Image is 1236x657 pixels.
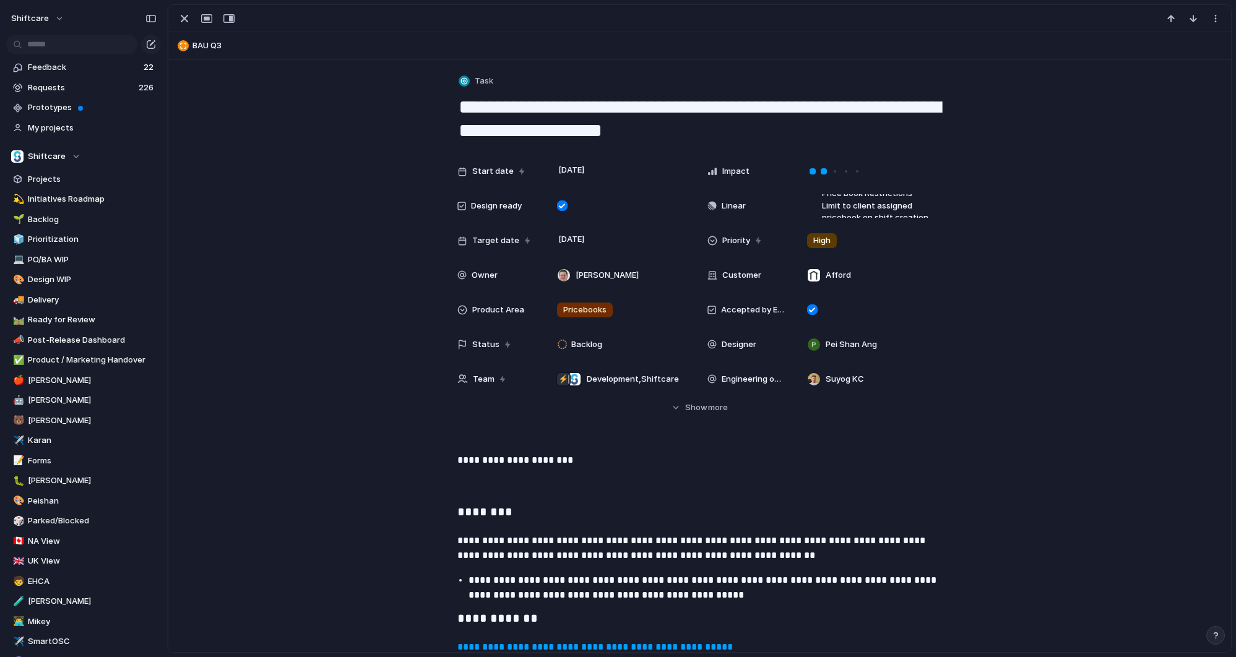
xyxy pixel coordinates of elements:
button: 🐛 [11,474,24,487]
div: ✈️ [13,635,22,649]
span: 226 [139,82,156,94]
a: 🎨Design WIP [6,270,161,289]
a: 🇨🇦NA View [6,532,161,551]
a: 🎲Parked/Blocked [6,512,161,530]
button: 💻 [11,254,24,266]
span: SmartOSC [28,635,157,648]
div: 🧊Prioritization [6,230,161,249]
span: Start date [472,165,514,178]
span: Design ready [471,200,522,212]
span: EHCA [28,575,157,588]
div: 🎨 [13,494,22,508]
span: Requests [28,82,135,94]
a: 💫Initiatives Roadmap [6,190,161,208]
span: PO/BA WIP [28,254,157,266]
a: 💻PO/BA WIP [6,251,161,269]
div: 👨‍💻 [13,614,22,629]
a: Feedback22 [6,58,161,77]
button: ✅ [11,354,24,366]
div: 📝 [13,453,22,468]
button: Showmore [457,397,943,419]
a: 🎨Peishan [6,492,161,510]
div: 🧒EHCA [6,572,161,591]
span: [PERSON_NAME] [28,414,157,427]
button: 🍎 [11,374,24,387]
span: Prioritization [28,233,157,246]
button: 🚚 [11,294,24,306]
div: 🇬🇧 [13,554,22,569]
a: Requests226 [6,79,161,97]
span: UK View [28,555,157,567]
button: 📣 [11,334,24,346]
a: 🚚Delivery [6,291,161,309]
div: 💫 [13,192,22,207]
button: 👨‍💻 [11,616,24,628]
span: Pricebooks [563,304,607,316]
div: 🧒 [13,574,22,588]
span: [DATE] [555,163,588,178]
button: 🎲 [11,515,24,527]
button: ✈️ [11,434,24,447]
span: Team [473,373,495,385]
button: 🧊 [11,233,24,246]
span: Suyog KC [826,373,864,385]
span: Development , Shiftcare [587,373,679,385]
span: Forms [28,455,157,467]
span: [PERSON_NAME] [28,394,157,406]
span: Feedback [28,61,140,74]
a: 🛤️Ready for Review [6,311,161,329]
div: 🐛 [13,474,22,488]
span: Product Area [472,304,524,316]
button: 💫 [11,193,24,205]
span: Linear [722,200,746,212]
div: 🎨 [13,273,22,287]
div: 🤖[PERSON_NAME] [6,391,161,410]
span: Shiftcare [28,150,66,163]
div: ✈️Karan [6,431,161,450]
span: Ready for Review [28,314,157,326]
a: Projects [6,170,161,189]
button: Task [456,72,497,90]
span: Initiatives Roadmap [28,193,157,205]
a: 🍎[PERSON_NAME] [6,371,161,390]
span: Product / Marketing Handover [28,354,157,366]
button: 🇬🇧 [11,555,24,567]
span: Parked/Blocked [28,515,157,527]
button: 🎨 [11,273,24,286]
span: Priority [722,234,750,247]
button: BAU Q3 [174,36,1225,56]
span: Post-Release Dashboard [28,334,157,346]
button: 🛤️ [11,314,24,326]
button: 🐻 [11,414,24,427]
span: Engineering owner [722,373,787,385]
span: Status [472,338,499,351]
a: Prototypes [6,98,161,117]
div: 📣 [13,333,22,347]
div: 💻 [13,252,22,267]
div: ✅ [13,353,22,367]
span: Backlog [571,338,602,351]
button: 🧪 [11,595,24,608]
div: ✈️SmartOSC [6,632,161,651]
span: Customer [722,269,761,281]
button: 🌱 [11,213,24,226]
span: Prototypes [28,101,157,114]
a: ✅Product / Marketing Handover [6,351,161,369]
a: 🧪[PERSON_NAME] [6,592,161,611]
button: 🇨🇦 [11,535,24,547]
span: Task [475,75,493,87]
span: Projects [28,173,157,186]
a: 🐻[PERSON_NAME] [6,411,161,430]
span: High [813,234,831,247]
div: 📣Post-Release Dashboard [6,331,161,350]
button: 🤖 [11,394,24,406]
span: Backlog [28,213,157,226]
span: Price Book Restrictions - Limit to client assigned pricebook on shift creation [807,194,932,218]
span: Owner [472,269,498,281]
div: 🎲 [13,514,22,528]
